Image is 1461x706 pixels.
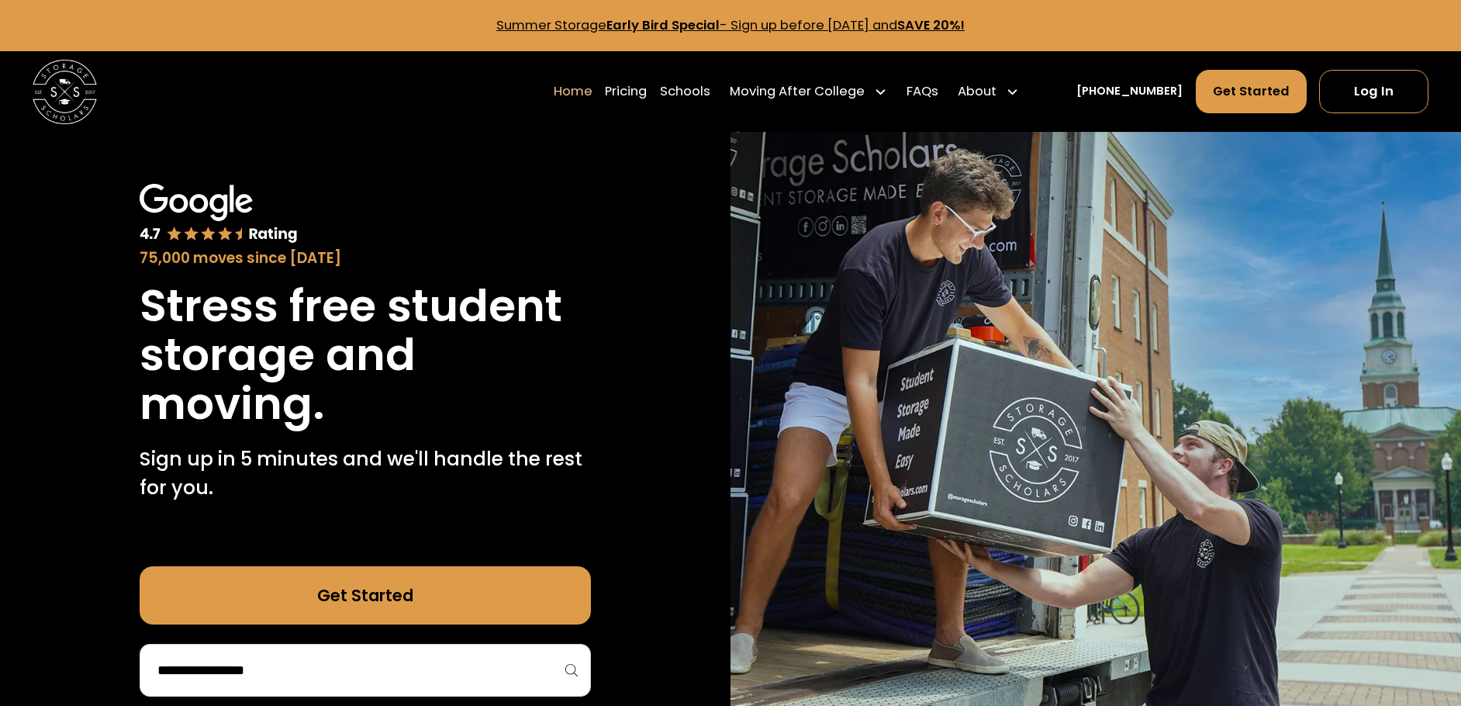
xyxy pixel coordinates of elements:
[140,184,298,244] img: Google 4.7 star rating
[730,82,865,102] div: Moving After College
[140,566,591,625] a: Get Started
[605,69,647,114] a: Pricing
[496,16,965,34] a: Summer StorageEarly Bird Special- Sign up before [DATE] andSAVE 20%!
[554,69,592,114] a: Home
[140,445,591,503] p: Sign up in 5 minutes and we'll handle the rest for you.
[1196,70,1307,113] a: Get Started
[958,82,996,102] div: About
[140,282,591,427] h1: Stress free student storage and moving.
[33,60,97,124] img: Storage Scholars main logo
[897,16,965,34] strong: SAVE 20%!
[907,69,938,114] a: FAQs
[140,247,591,269] div: 75,000 moves since [DATE]
[724,69,894,114] div: Moving After College
[1319,70,1428,113] a: Log In
[1076,83,1183,100] a: [PHONE_NUMBER]
[33,60,97,124] a: home
[606,16,720,34] strong: Early Bird Special
[951,69,1025,114] div: About
[660,69,710,114] a: Schools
